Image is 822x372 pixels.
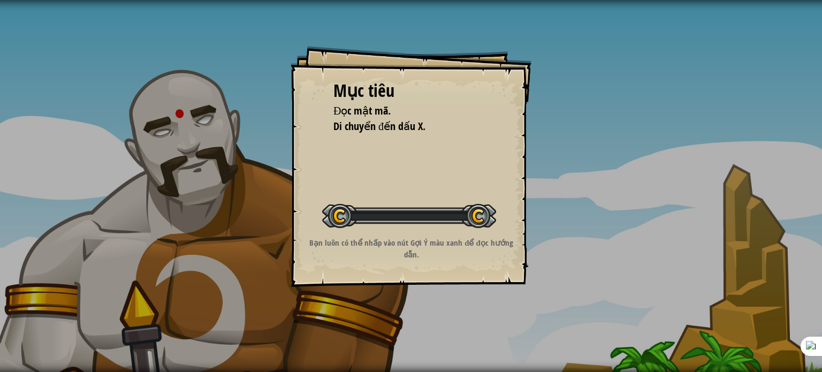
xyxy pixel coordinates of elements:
[333,119,425,133] span: Di chuyển đến dấu X.
[333,79,489,103] div: Mục tiêu
[320,119,486,134] li: Di chuyển đến dấu X.
[333,103,391,118] span: Đọc mật mã.
[304,237,519,260] p: Bạn luôn có thể nhấp vào nút Gợi Ý màu xanh để đọc hướng dẫn.
[320,103,486,119] li: Đọc mật mã.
